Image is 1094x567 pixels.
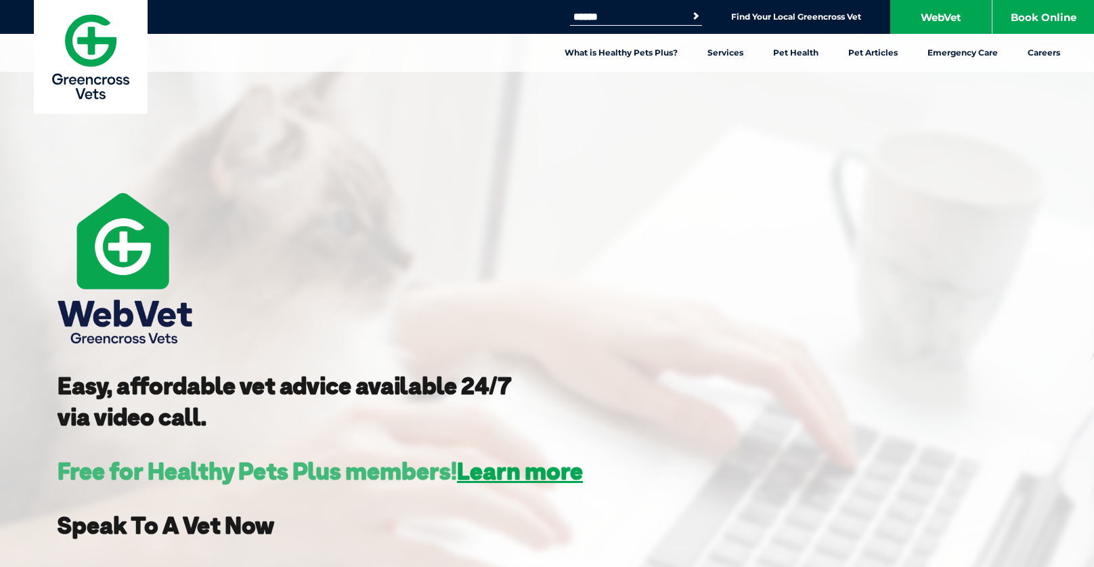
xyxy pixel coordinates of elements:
a: What is Healthy Pets Plus? [550,34,693,72]
button: Search [689,9,703,23]
a: Pet Articles [833,34,913,72]
a: Careers [1013,34,1075,72]
a: Services [693,34,758,72]
a: Learn more [457,456,583,486]
a: Pet Health [758,34,833,72]
h3: Free for Healthy Pets Plus members! [58,459,583,483]
a: Emergency Care [913,34,1013,72]
a: Find Your Local Greencross Vet [731,12,861,22]
strong: Easy, affordable vet advice available 24/7 via video call. [58,371,512,432]
strong: Speak To A Vet Now [58,510,274,540]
